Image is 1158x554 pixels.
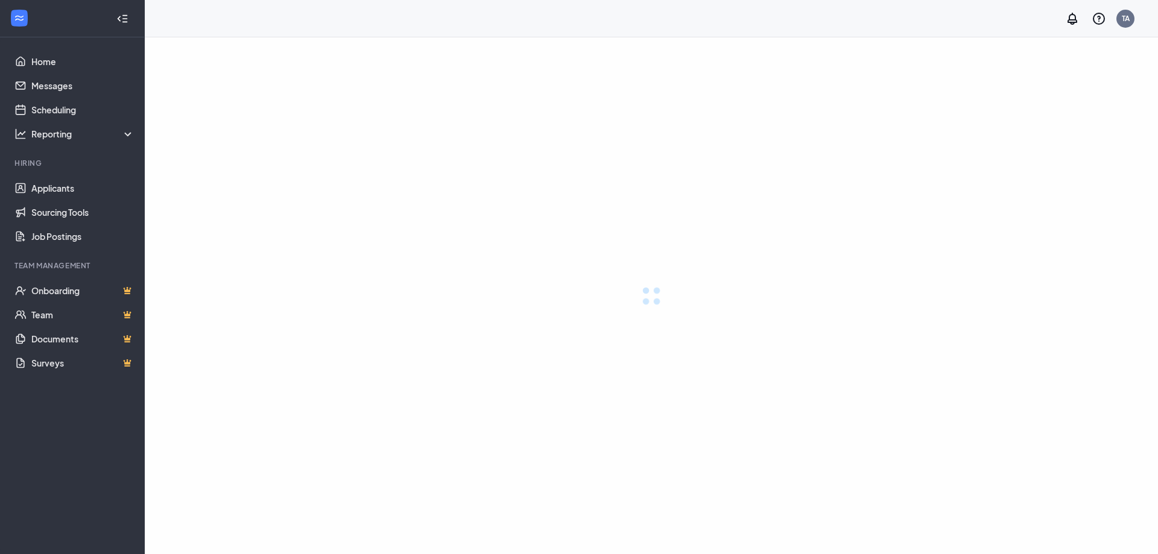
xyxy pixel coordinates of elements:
[31,327,134,351] a: DocumentsCrown
[31,224,134,248] a: Job Postings
[14,128,27,140] svg: Analysis
[31,176,134,200] a: Applicants
[31,200,134,224] a: Sourcing Tools
[1122,13,1130,24] div: TA
[31,303,134,327] a: TeamCrown
[31,74,134,98] a: Messages
[116,13,128,25] svg: Collapse
[1065,11,1080,26] svg: Notifications
[31,128,135,140] div: Reporting
[31,49,134,74] a: Home
[31,351,134,375] a: SurveysCrown
[31,98,134,122] a: Scheduling
[14,158,132,168] div: Hiring
[1092,11,1106,26] svg: QuestionInfo
[31,279,134,303] a: OnboardingCrown
[14,260,132,271] div: Team Management
[13,12,25,24] svg: WorkstreamLogo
